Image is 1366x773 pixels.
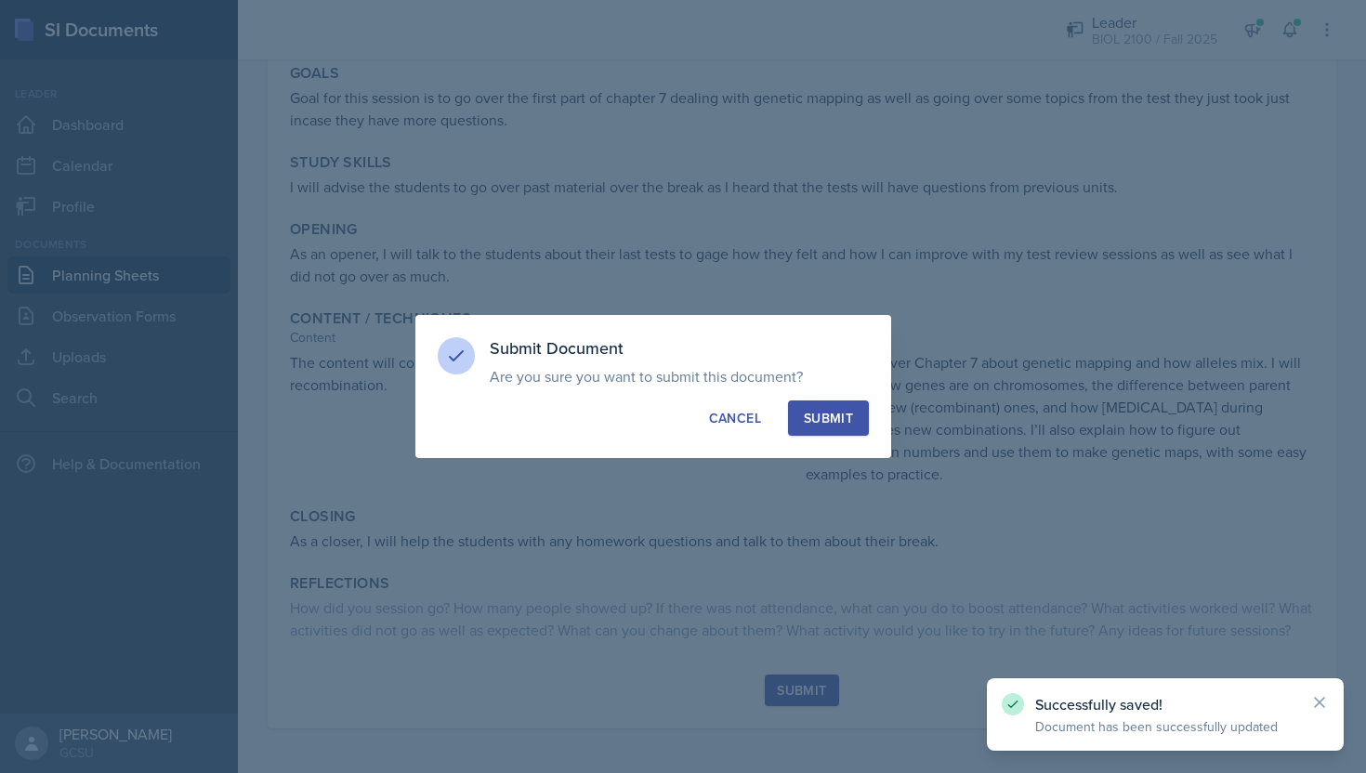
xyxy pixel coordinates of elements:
div: Cancel [709,409,761,427]
button: Submit [788,400,869,436]
button: Cancel [693,400,777,436]
p: Are you sure you want to submit this document? [490,367,869,386]
div: Submit [804,409,853,427]
p: Document has been successfully updated [1035,717,1295,736]
p: Successfully saved! [1035,695,1295,714]
h3: Submit Document [490,337,869,360]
